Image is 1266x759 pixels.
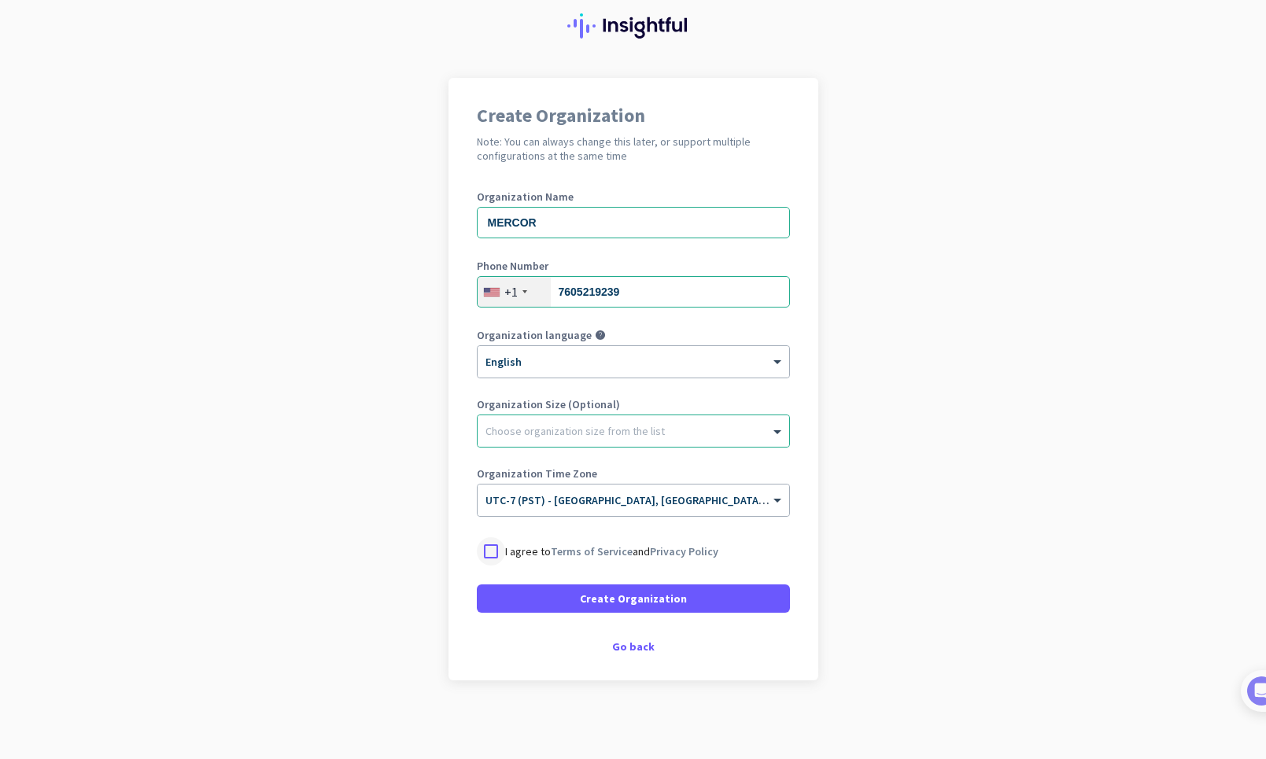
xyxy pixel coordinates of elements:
button: Create Organization [477,584,790,613]
a: Terms of Service [551,544,633,558]
p: I agree to and [505,543,718,559]
div: Go back [477,641,790,652]
label: Organization Name [477,191,790,202]
label: Phone Number [477,260,790,271]
input: 201-555-0123 [477,276,790,308]
i: help [595,330,606,341]
span: Create Organization [580,591,687,606]
label: Organization language [477,330,592,341]
a: Privacy Policy [650,544,718,558]
label: Organization Time Zone [477,468,790,479]
h1: Create Organization [477,106,790,125]
label: Organization Size (Optional) [477,399,790,410]
input: What is the name of your organization? [477,207,790,238]
div: +1 [504,284,518,300]
img: Insightful [567,13,699,39]
h2: Note: You can always change this later, or support multiple configurations at the same time [477,134,790,163]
